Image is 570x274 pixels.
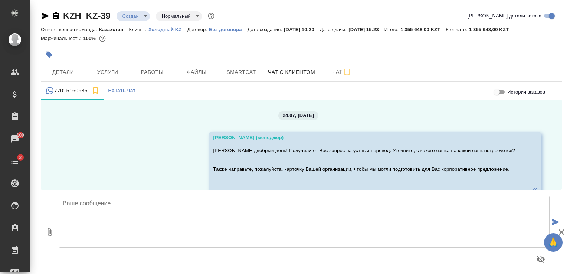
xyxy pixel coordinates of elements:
div: [DATE] 10:52 [213,188,515,195]
button: Предпросмотр [532,250,550,268]
p: Итого: [384,27,400,32]
span: Чат [324,67,360,76]
p: [DATE] 10:20 [284,27,320,32]
p: Клиент: [129,27,148,32]
p: 1 355 648,00 KZT [400,27,446,32]
a: Без договора [209,26,248,32]
a: Холодный KZ [148,26,187,32]
span: [PERSON_NAME] детали заказа [468,12,541,20]
span: Чат с клиентом [268,68,315,77]
p: Также направьте, пожалуйста, карточку Вашей организации, чтобы мы могли подготовить для Вас корпо... [213,166,515,173]
div: simple tabs example [41,82,562,100]
p: Дата создания: [248,27,284,32]
button: 🙏 [544,233,563,252]
button: Нормальный [160,13,193,19]
p: [DATE] 15:23 [348,27,384,32]
p: Ответственная команда: [41,27,99,32]
p: Холодный KZ [148,27,187,32]
p: Маржинальность: [41,36,83,41]
svg: Подписаться [91,86,100,95]
button: 0.00 KZT; [98,34,107,43]
span: Детали [45,68,81,77]
svg: Подписаться [343,68,351,76]
button: Скопировать ссылку [52,12,60,20]
button: Начать чат [104,82,139,100]
span: Услуги [90,68,125,77]
div: Создан [156,11,202,21]
span: 🙏 [547,235,560,250]
p: Договор: [187,27,209,32]
span: 100 [12,131,29,139]
a: 100 [2,130,28,148]
a: KZH_KZ-39 [63,11,111,21]
p: 1 355 648,00 KZT [469,27,514,32]
p: [PERSON_NAME], добрый день! Получили от Вас запрос на устный перевод. Уточните, с какого языка на... [213,147,515,154]
span: Smartcat [223,68,259,77]
span: 2 [14,154,26,161]
span: Работы [134,68,170,77]
span: Начать чат [108,87,135,95]
button: Добавить тэг [41,46,57,63]
p: Дата сдачи: [320,27,348,32]
span: История заказов [507,88,545,96]
p: Казахстан [99,27,129,32]
div: 77015160985 (Виктория) - (undefined) [45,86,100,95]
div: [PERSON_NAME] (менеджер) [213,134,515,141]
a: 2 [2,152,28,170]
button: Создан [120,13,141,19]
button: Доп статусы указывают на важность/срочность заказа [206,11,216,21]
p: К оплате: [446,27,469,32]
button: Скопировать ссылку для ЯМессенджера [41,12,50,20]
span: Файлы [179,68,214,77]
p: 100% [83,36,98,41]
div: Создан [117,11,150,21]
p: Без договора [209,27,248,32]
p: 24.07, [DATE] [283,112,314,119]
